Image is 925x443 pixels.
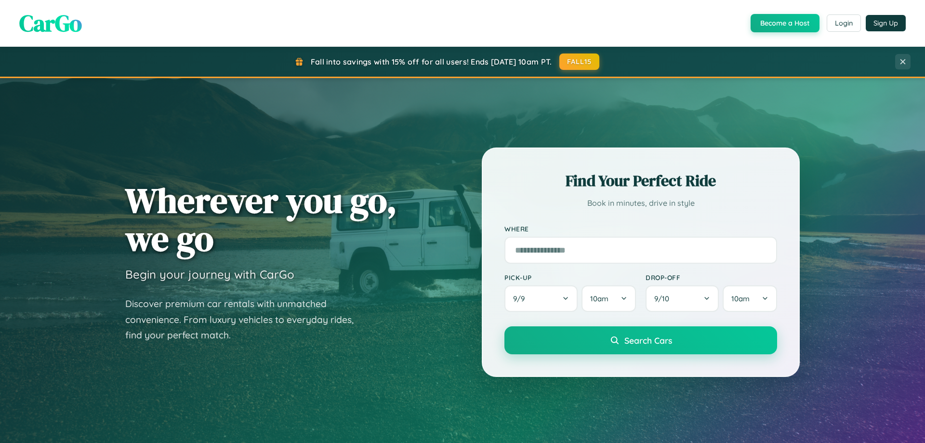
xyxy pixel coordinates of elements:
[646,285,719,312] button: 9/10
[590,294,608,303] span: 10am
[827,14,861,32] button: Login
[504,196,777,210] p: Book in minutes, drive in style
[125,181,397,257] h1: Wherever you go, we go
[504,170,777,191] h2: Find Your Perfect Ride
[125,267,294,282] h3: Begin your journey with CarGo
[311,57,552,67] span: Fall into savings with 15% off for all users! Ends [DATE] 10am PT.
[654,294,674,303] span: 9 / 10
[513,294,529,303] span: 9 / 9
[559,54,600,70] button: FALL15
[751,14,819,32] button: Become a Host
[19,7,82,39] span: CarGo
[581,285,636,312] button: 10am
[125,296,366,343] p: Discover premium car rentals with unmatched convenience. From luxury vehicles to everyday rides, ...
[866,15,906,31] button: Sign Up
[504,326,777,354] button: Search Cars
[624,335,672,346] span: Search Cars
[646,273,777,282] label: Drop-off
[731,294,750,303] span: 10am
[504,285,578,312] button: 9/9
[504,225,777,233] label: Where
[723,285,777,312] button: 10am
[504,273,636,282] label: Pick-up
